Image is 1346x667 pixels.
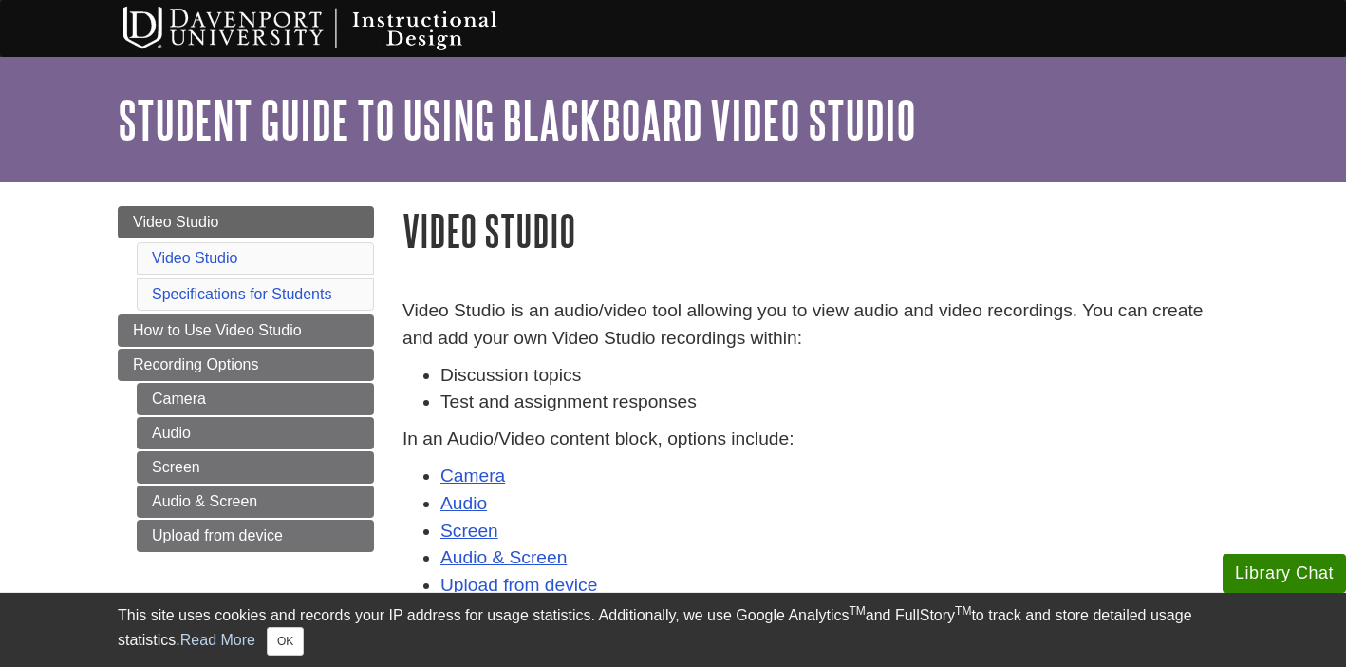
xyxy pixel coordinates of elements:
[440,521,498,541] a: Screen
[118,349,374,381] a: Recording Options
[440,362,1228,390] li: Discussion topics
[133,356,259,372] span: Recording Options
[955,604,971,618] sup: TM
[440,466,505,486] a: Camera
[137,486,374,518] a: Audio & Screen
[118,90,916,149] a: Student Guide to Using Blackboard Video Studio
[133,214,218,230] span: Video Studio
[137,417,374,449] a: Audio
[118,206,374,238] a: Video Studio
[1223,554,1346,593] button: Library Chat
[137,383,374,415] a: Camera
[849,604,865,618] sup: TM
[133,322,302,338] span: How to Use Video Studio
[152,286,331,302] a: Specifications for Students
[118,604,1228,656] div: This site uses cookies and records your IP address for usage statistics. Additionally, we use Goo...
[180,632,255,648] a: Read More
[440,389,1228,416] li: Test and assignment responses
[137,520,374,552] a: Upload from device
[402,206,1228,255] h1: Video Studio
[267,627,304,656] button: Close
[440,493,487,513] a: Audio
[137,451,374,484] a: Screen
[402,426,1228,453] p: In an Audio/Video content block, options include:
[118,314,374,347] a: How to Use Video Studio
[440,575,597,595] a: Upload from device
[152,250,237,266] a: Video Studio
[440,547,567,567] a: Audio & Screen
[108,5,564,52] img: Davenport University Instructional Design
[402,297,1228,353] p: Video Studio is an audio/video tool allowing you to view audio and video recordings. You can crea...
